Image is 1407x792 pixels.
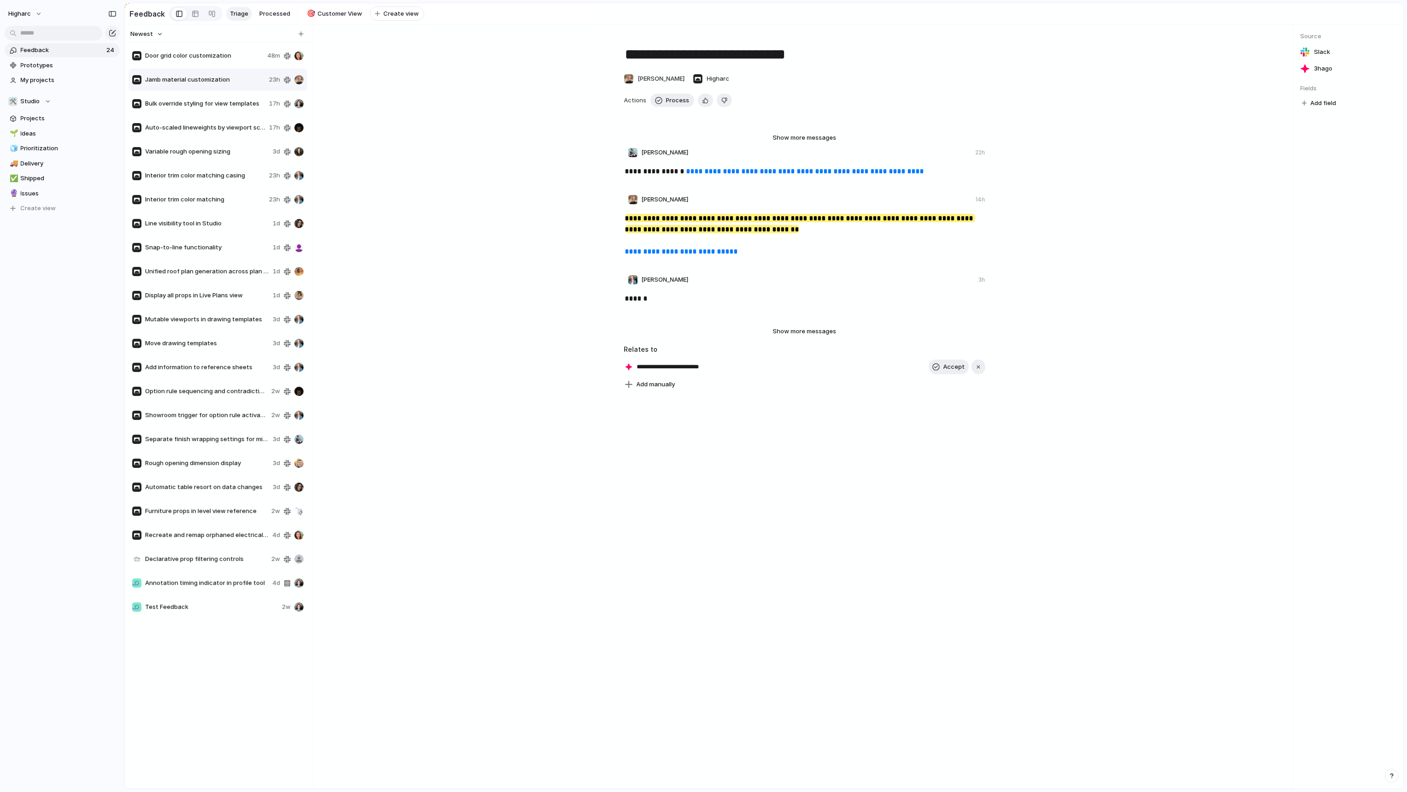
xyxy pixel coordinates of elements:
[145,171,265,180] span: Interior trim color matching casing
[273,459,280,468] span: 3d
[621,71,687,86] button: [PERSON_NAME]
[1314,64,1333,73] span: 3h ago
[642,195,689,204] span: [PERSON_NAME]
[145,555,268,564] span: Declarative prop filtering controls
[145,243,269,252] span: Snap-to-line functionality
[282,603,291,612] span: 2w
[8,159,18,168] button: 🚚
[750,132,860,144] button: Show more messages
[8,9,31,18] span: higharc
[384,9,419,18] span: Create view
[145,507,268,516] span: Furniture props in level view reference
[651,94,694,107] button: Process
[5,187,120,201] div: 🔮Issues
[21,189,117,198] span: Issues
[269,171,280,180] span: 23h
[21,144,117,153] span: Prioritization
[642,275,689,284] span: [PERSON_NAME]
[145,99,265,108] span: Bulk override styling for view templates
[5,112,120,125] a: Projects
[273,219,280,228] span: 1d
[145,435,269,444] span: Separate finish wrapping settings for mirrored mode
[638,74,685,83] span: [PERSON_NAME]
[5,127,120,141] a: 🌱Ideas
[621,378,679,391] button: Add manually
[145,219,269,228] span: Line visibility tool in Studio
[269,195,280,204] span: 23h
[21,174,117,183] span: Shipped
[145,603,278,612] span: Test Feedback
[259,9,290,18] span: Processed
[8,144,18,153] button: 🧊
[145,315,269,324] span: Mutable viewports in drawing templates
[130,30,153,39] span: Newest
[145,459,269,468] span: Rough opening dimension display
[8,97,18,106] div: 🛠️
[271,411,280,420] span: 2w
[21,61,117,70] span: Prototypes
[269,123,280,132] span: 17h
[691,71,732,86] button: Higharc
[5,201,120,215] button: Create view
[773,133,837,142] span: Show more messages
[273,291,280,300] span: 1d
[21,97,40,106] span: Studio
[271,507,280,516] span: 2w
[10,188,16,199] div: 🔮
[267,51,280,60] span: 48m
[273,315,280,324] span: 3d
[145,579,269,588] span: Annotation timing indicator in profile tool
[269,99,280,108] span: 17h
[1301,46,1396,59] a: Slack
[5,73,120,87] a: My projects
[230,9,248,18] span: Triage
[5,43,120,57] a: Feedback24
[10,158,16,169] div: 🚚
[624,344,985,354] h3: Relates to
[1301,32,1396,41] span: Source
[1301,84,1396,93] span: Fields
[273,147,280,156] span: 3d
[5,95,120,108] button: 🛠️Studio
[5,171,120,185] a: ✅Shipped
[21,76,117,85] span: My projects
[750,325,860,337] button: Show more messages
[145,363,269,372] span: Add information to reference sheets
[976,195,985,204] div: 14h
[273,483,280,492] span: 3d
[10,143,16,154] div: 🧊
[273,363,280,372] span: 3d
[106,46,116,55] span: 24
[944,362,965,372] span: Accept
[707,74,729,83] span: Higharc
[773,327,837,336] span: Show more messages
[21,114,117,123] span: Projects
[145,531,269,540] span: Recreate and remap orphaned electrical catalog items
[1301,97,1338,109] button: Add field
[145,483,269,492] span: Automatic table resort on data changes
[5,59,120,72] a: Prototypes
[145,387,268,396] span: Option rule sequencing and contradiction resolution
[370,6,424,21] button: Create view
[256,7,294,21] a: Processed
[145,51,264,60] span: Door grid color customization
[642,148,689,157] span: [PERSON_NAME]
[129,8,165,19] h2: Feedback
[272,579,280,588] span: 4d
[5,157,120,171] div: 🚚Delivery
[271,387,280,396] span: 2w
[1314,47,1331,57] span: Slack
[5,142,120,155] a: 🧊Prioritization
[273,339,280,348] span: 3d
[979,276,985,284] div: 3h
[273,435,280,444] span: 3d
[145,339,269,348] span: Move drawing templates
[145,195,265,204] span: Interior trim color matching
[10,128,16,139] div: 🌱
[10,173,16,184] div: ✅
[302,7,366,21] a: 🎯Customer View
